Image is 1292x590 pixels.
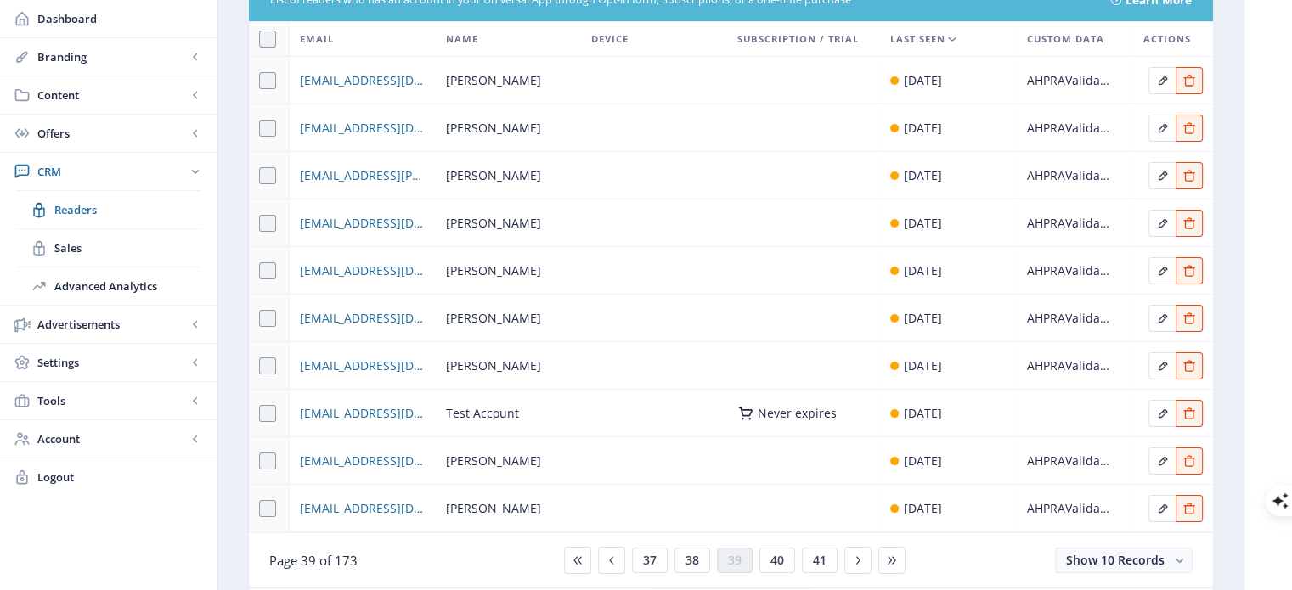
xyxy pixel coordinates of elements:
a: Readers [17,191,200,228]
span: Readers [54,201,200,218]
div: AHPRAValidated: 0 [1026,451,1111,471]
span: [PERSON_NAME] [446,213,541,233]
div: [DATE] [904,70,942,91]
button: 41 [802,548,838,573]
a: Edit page [1176,356,1203,372]
a: [EMAIL_ADDRESS][DOMAIN_NAME] [300,70,425,91]
a: [EMAIL_ADDRESS][DOMAIN_NAME] [300,451,425,471]
span: Actions [1143,29,1191,49]
a: [EMAIL_ADDRESS][PERSON_NAME][DOMAIN_NAME] [300,166,425,186]
span: Advertisements [37,316,187,333]
button: 37 [632,548,668,573]
div: AHPRAValidated: 1 [1026,166,1111,186]
div: [DATE] [904,403,942,424]
div: AHPRAValidated: 1 [1026,356,1111,376]
span: Branding [37,48,187,65]
a: [EMAIL_ADDRESS][DOMAIN_NAME] [300,498,425,519]
span: [PERSON_NAME] [446,308,541,329]
span: [PERSON_NAME] [446,498,541,519]
a: [EMAIL_ADDRESS][DOMAIN_NAME] [300,261,425,281]
span: Page 39 of 173 [269,552,358,569]
span: Email [300,29,334,49]
span: 38 [685,553,699,567]
button: 40 [759,548,795,573]
a: Edit page [1148,213,1176,229]
span: 37 [643,553,657,567]
a: Edit page [1176,166,1203,182]
button: Show 10 Records [1055,548,1193,573]
span: 39 [728,553,742,567]
span: Content [37,87,187,104]
a: Edit page [1176,403,1203,419]
a: Edit page [1176,308,1203,324]
a: [EMAIL_ADDRESS][DOMAIN_NAME] [300,213,425,233]
a: Edit page [1148,498,1176,514]
div: [DATE] [904,118,942,138]
a: Edit page [1148,261,1176,277]
a: Edit page [1176,213,1203,229]
button: 38 [674,548,710,573]
span: Show 10 Records [1066,552,1165,568]
div: [DATE] [904,356,942,376]
div: [DATE] [904,308,942,329]
div: AHPRAValidated: 1 [1026,118,1111,138]
span: [PERSON_NAME] [446,166,541,186]
span: Logout [37,469,204,486]
a: Edit page [1148,118,1176,134]
div: AHPRAValidated: 1 [1026,261,1111,281]
a: Edit page [1176,70,1203,87]
span: Name [446,29,478,49]
a: Edit page [1148,356,1176,372]
a: Edit page [1148,308,1176,324]
div: AHPRAValidated: 0 [1026,70,1111,91]
span: [PERSON_NAME] [446,70,541,91]
a: [EMAIL_ADDRESS][DOMAIN_NAME] [300,308,425,329]
span: [PERSON_NAME] [446,356,541,376]
span: [PERSON_NAME] [446,118,541,138]
span: [PERSON_NAME] [446,261,541,281]
a: Edit page [1176,118,1203,134]
span: 40 [770,553,784,567]
a: Edit page [1176,451,1203,467]
button: 39 [717,548,753,573]
a: Edit page [1176,261,1203,277]
div: AHPRAValidated: 0 [1026,308,1111,329]
span: Test Account [446,403,519,424]
span: [PERSON_NAME] [446,451,541,471]
div: AHPRAValidated: 0 [1026,498,1111,519]
a: Edit page [1148,451,1176,467]
a: Advanced Analytics [17,267,200,305]
a: Edit page [1148,166,1176,182]
div: AHPRAValidated: 0 [1026,213,1111,233]
div: [DATE] [904,451,942,471]
div: Never expires [758,407,837,420]
a: Edit page [1176,498,1203,514]
span: 41 [813,553,827,567]
span: Settings [37,354,187,371]
span: Offers [37,125,187,142]
span: Account [37,430,187,447]
span: Device [591,29,629,49]
span: Sales [54,239,200,256]
div: [DATE] [904,166,942,186]
div: [DATE] [904,498,942,519]
a: Edit page [1148,70,1176,87]
span: Subscription / Trial [737,29,859,49]
span: Last Seen [890,29,945,49]
div: [DATE] [904,213,942,233]
a: [EMAIL_ADDRESS][DOMAIN_NAME] [300,118,425,138]
span: Advanced Analytics [54,278,200,295]
a: [EMAIL_ADDRESS][DOMAIN_NAME] [300,403,425,424]
a: Edit page [1148,403,1176,419]
a: [EMAIL_ADDRESS][DOMAIN_NAME] [300,356,425,376]
span: Custom Data [1026,29,1103,49]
